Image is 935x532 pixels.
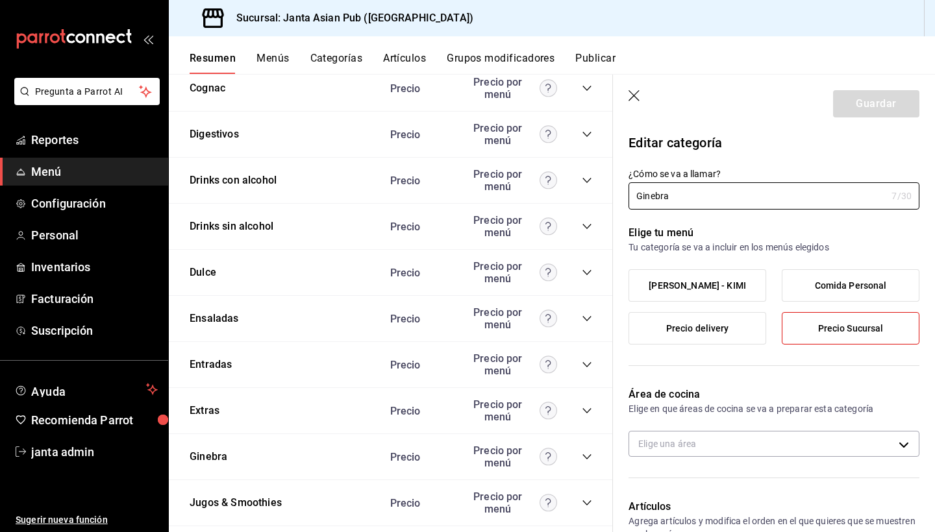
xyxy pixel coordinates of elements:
[582,313,592,324] button: collapse-category-row
[226,10,473,26] h3: Sucursal: Janta Asian Pub ([GEOGRAPHIC_DATA])
[629,387,919,402] p: Área de cocina
[466,76,557,101] div: Precio por menú
[629,169,919,178] label: ¿Cómo se va a llamar?
[190,219,273,234] button: Drinks sin alcohol
[638,439,696,449] span: Elige una área
[466,214,557,239] div: Precio por menú
[190,52,935,74] div: navigation tabs
[190,450,227,465] button: Ginebra
[582,129,592,139] button: collapse-category-row
[190,52,236,74] button: Resumen
[31,131,158,149] span: Reportes
[582,175,592,186] button: collapse-category-row
[466,444,557,469] div: Precio por menú
[447,52,555,74] button: Grupos modificadores
[383,52,426,74] button: Artículos
[377,128,460,141] div: Precio
[190,127,239,142] button: Digestivos
[143,34,153,44] button: open_drawer_menu
[582,221,592,232] button: collapse-category-row
[190,496,282,511] button: Jugos & Smoothies
[14,78,160,105] button: Pregunta a Parrot AI
[190,265,216,280] button: Dulce
[31,258,158,276] span: Inventarios
[377,221,460,233] div: Precio
[377,313,460,325] div: Precio
[466,260,557,285] div: Precio por menú
[377,82,460,95] div: Precio
[666,323,729,334] span: Precio delivery
[582,83,592,93] button: collapse-category-row
[31,195,158,212] span: Configuración
[377,267,460,279] div: Precio
[466,352,557,377] div: Precio por menú
[466,398,557,423] div: Precio por menú
[190,81,225,96] button: Cognac
[31,226,158,244] span: Personal
[629,241,919,254] p: Tu categoría se va a incluir en los menús elegidos
[9,94,160,108] a: Pregunta a Parrot AI
[377,359,460,371] div: Precio
[818,323,884,334] span: Precio Sucursal
[377,497,460,509] div: Precio
[190,173,277,188] button: Drinks con alcohol
[31,290,158,308] span: Facturación
[377,405,460,417] div: Precio
[891,189,912,202] div: 7 /30
[256,52,289,74] button: Menús
[815,280,887,291] span: Comida Personal
[377,175,460,187] div: Precio
[31,381,141,397] span: Ayuda
[575,52,616,74] button: Publicar
[649,280,746,291] span: [PERSON_NAME] - KIMI
[16,513,158,527] span: Sugerir nueva función
[629,133,919,152] p: Editar categoría
[629,499,919,514] p: Artículos
[582,498,592,508] button: collapse-category-row
[35,85,140,99] span: Pregunta a Parrot AI
[377,451,460,463] div: Precio
[582,267,592,278] button: collapse-category-row
[31,411,158,429] span: Recomienda Parrot
[582,452,592,462] button: collapse-category-row
[31,322,158,339] span: Suscripción
[466,306,557,331] div: Precio por menú
[582,359,592,370] button: collapse-category-row
[629,402,919,415] p: Elige en que áreas de cocina se va a preparar esta categoría
[31,443,158,461] span: janta admin
[466,122,557,147] div: Precio por menú
[310,52,363,74] button: Categorías
[190,404,219,418] button: Extras
[31,163,158,180] span: Menú
[190,311,239,326] button: Ensaladas
[466,490,557,515] div: Precio por menú
[466,168,557,193] div: Precio por menú
[582,405,592,416] button: collapse-category-row
[190,357,232,372] button: Entradas
[629,225,919,241] p: Elige tu menú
